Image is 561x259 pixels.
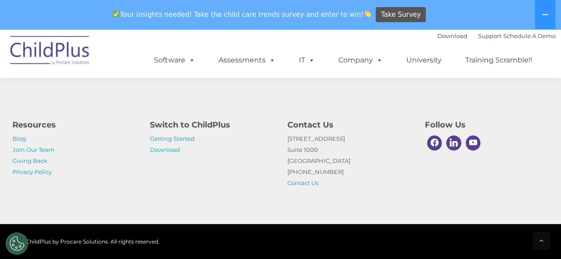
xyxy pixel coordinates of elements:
font: | [437,32,556,39]
a: Take Survey [376,7,426,23]
span: Take Survey [381,7,421,23]
a: Training Scramble!! [456,51,541,69]
a: Download [150,146,180,153]
p: [STREET_ADDRESS] Suite 1000 [GEOGRAPHIC_DATA] [PHONE_NUMBER] [287,133,412,189]
a: Facebook [425,133,444,153]
a: Blog [12,135,26,142]
a: Getting Started [150,135,195,142]
a: Giving Back [12,157,47,164]
h4: Resources [12,119,137,131]
h4: Switch to ChildPlus [150,119,274,131]
span: Last name [123,58,150,65]
a: Youtube [463,133,483,153]
a: Privacy Policy [12,168,52,175]
h4: Follow Us [425,119,549,131]
a: IT [290,51,324,69]
img: ChildPlus by Procare Solutions [6,30,94,74]
a: University [397,51,451,69]
a: Linkedin [444,133,463,153]
h4: Contact Us [287,119,412,131]
button: Cookies Settings [6,232,28,255]
a: Company [330,51,392,69]
a: Assessments [210,51,284,69]
a: Schedule A Demo [503,32,556,39]
a: Contact Us [287,179,318,186]
a: Software [145,51,204,69]
span: Your insights needed! Take the child care trends survey and enter to win! [109,6,375,23]
a: Join Our Team [12,146,55,153]
img: 👏 [364,11,371,17]
span: Phone number [123,95,161,101]
a: Download [437,32,467,39]
span: © 2025 ChildPlus by Procare Solutions. All rights reserved. [6,238,160,245]
img: ✅ [113,11,119,17]
a: Support [478,32,502,39]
